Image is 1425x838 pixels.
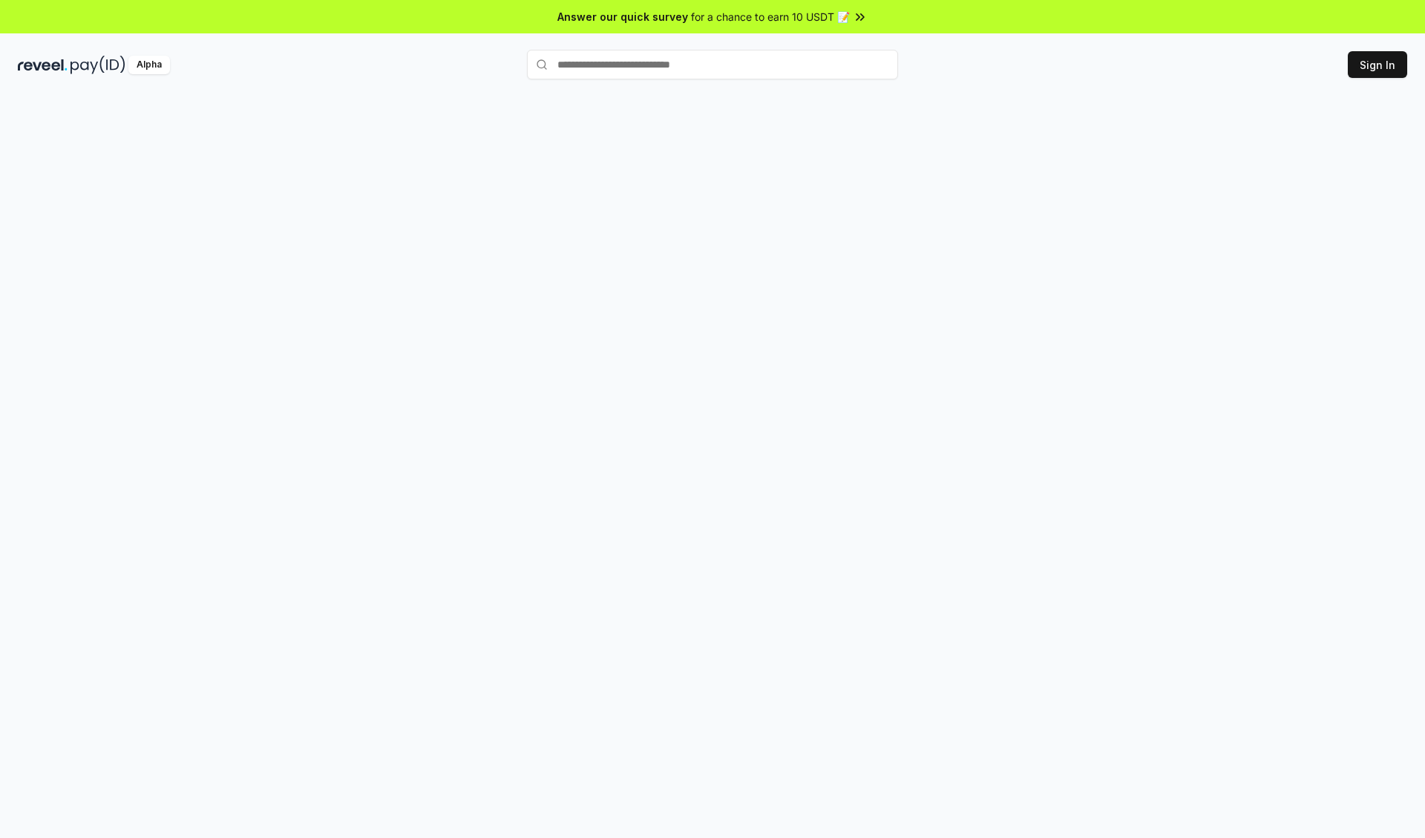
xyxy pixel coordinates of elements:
img: reveel_dark [18,56,68,74]
span: for a chance to earn 10 USDT 📝 [691,9,850,24]
div: Alpha [128,56,170,74]
button: Sign In [1348,51,1407,78]
img: pay_id [71,56,125,74]
span: Answer our quick survey [557,9,688,24]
